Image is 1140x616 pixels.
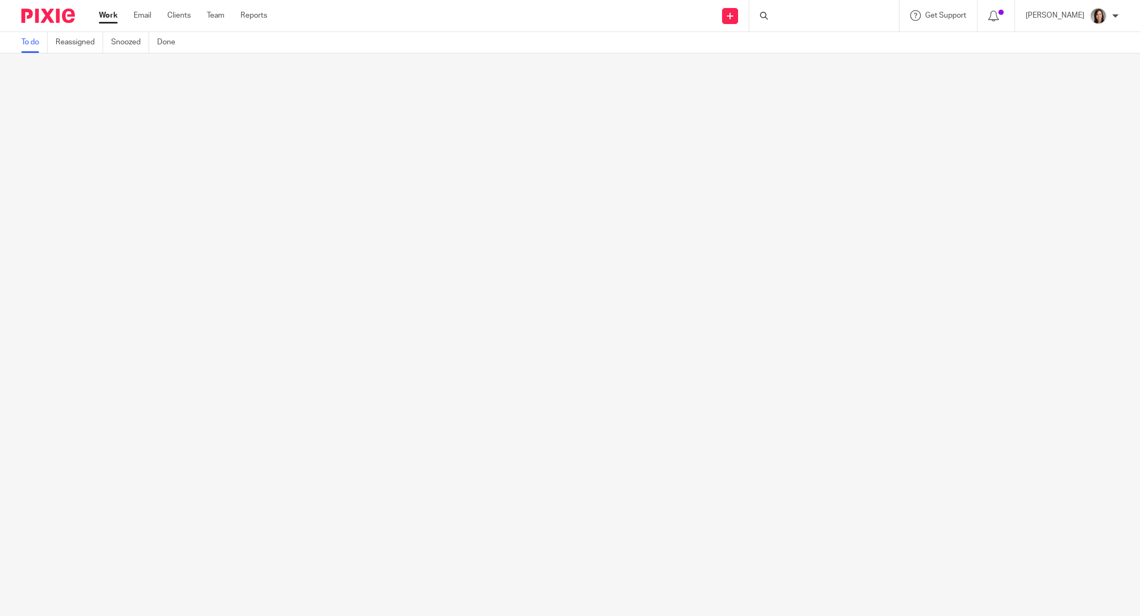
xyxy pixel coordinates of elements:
[56,32,103,53] a: Reassigned
[1090,7,1107,25] img: Danielle%20photo.jpg
[167,10,191,21] a: Clients
[207,10,224,21] a: Team
[1026,10,1084,21] p: [PERSON_NAME]
[111,32,149,53] a: Snoozed
[99,10,118,21] a: Work
[21,32,48,53] a: To do
[925,12,966,19] span: Get Support
[21,9,75,23] img: Pixie
[241,10,267,21] a: Reports
[157,32,183,53] a: Done
[134,10,151,21] a: Email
